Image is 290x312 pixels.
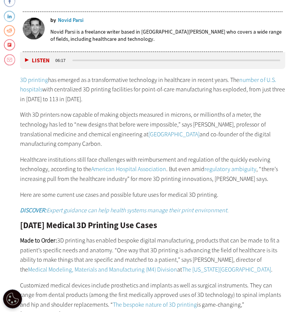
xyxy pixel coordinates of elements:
a: [GEOGRAPHIC_DATA] [148,130,200,138]
button: Open Preferences [3,289,22,308]
em: Expert guidance can help health systems manage their print environment. [47,206,229,214]
a: 3D printing [20,76,48,84]
a: Novid Parsi [58,18,84,23]
a: Medical Modeling, Materials and Manufacturing (M4) Division [28,266,177,273]
a: The [US_STATE][GEOGRAPHIC_DATA] [182,266,271,273]
em: DISCOVER: [20,206,47,214]
p: Here are some current use cases and possible future uses for medical 3D printing. [20,190,285,200]
div: duration [54,57,71,64]
a: American Hospital Association [91,165,166,173]
h2: [DATE] Medical 3D Printing Use Cases [20,221,285,230]
p: has emerged as a transformative technology in healthcare in recent years. The with centralized 3D... [20,75,285,104]
p: With 3D printers now capable of making objects measured in microns, or millionths of a meter, the... [20,110,285,148]
a: regulatory ambiguity [204,165,256,173]
img: Novid Parsi [23,18,45,40]
a: The bespoke nature of 3D printing [113,301,197,309]
div: Cookie Settings [3,289,22,308]
span: by [50,18,56,23]
p: Healthcare institutions still face challenges with reimbursement and regulation of the quickly ev... [20,155,285,184]
div: media player [20,52,285,69]
a: DISCOVER:Expert guidance can help health systems manage their print environment. [20,206,229,214]
p: 3D printing has enabled bespoke digital manufacturing, products that can be made to fit a patient... [20,236,285,274]
button: Listen [25,58,50,63]
strong: Made to Order: [20,236,57,244]
p: Novid Parsi is a freelance writer based in [GEOGRAPHIC_DATA][PERSON_NAME] who covers a wide range... [50,28,282,43]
